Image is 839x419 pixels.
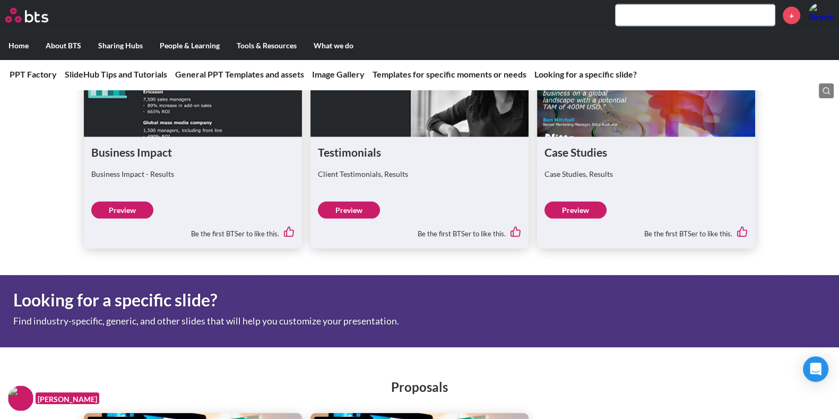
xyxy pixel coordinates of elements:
a: Profile [808,3,834,28]
div: Open Intercom Messenger [803,356,828,382]
a: Preview [91,202,153,219]
p: Case Studies, Results [544,169,748,179]
div: Be the first BTSer to like this. [318,219,521,241]
a: Templates for specific moments or needs [373,69,526,79]
a: SlideHub Tips and Tutorials [65,69,167,79]
label: Sharing Hubs [90,32,151,59]
a: Preview [544,202,607,219]
label: About BTS [37,32,90,59]
h1: Testimonials [318,144,521,160]
h1: Looking for a specific slide? [13,288,582,312]
img: Ricardo Eisenmann [808,3,834,28]
label: What we do [305,32,362,59]
div: Be the first BTSer to like this. [544,219,748,241]
img: F [8,386,33,411]
label: People & Learning [151,32,228,59]
h1: Case Studies [544,144,748,160]
a: General PPT Templates and assets [175,69,304,79]
img: BTS Logo [5,8,48,23]
div: Be the first BTSer to like this. [91,219,295,241]
h1: Business Impact [91,144,295,160]
p: Business Impact - Results [91,169,295,179]
a: Looking for a specific slide? [534,69,637,79]
p: Find industry-specific, generic, and other slides that will help you customize your presentation. [13,317,468,326]
a: Preview [318,202,380,219]
a: + [783,7,800,24]
label: Tools & Resources [228,32,305,59]
a: PPT Factory [10,69,57,79]
a: Image Gallery [312,69,365,79]
figcaption: [PERSON_NAME] [36,392,99,405]
p: Client Testimonials, Results [318,169,521,179]
a: Go home [5,8,68,23]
